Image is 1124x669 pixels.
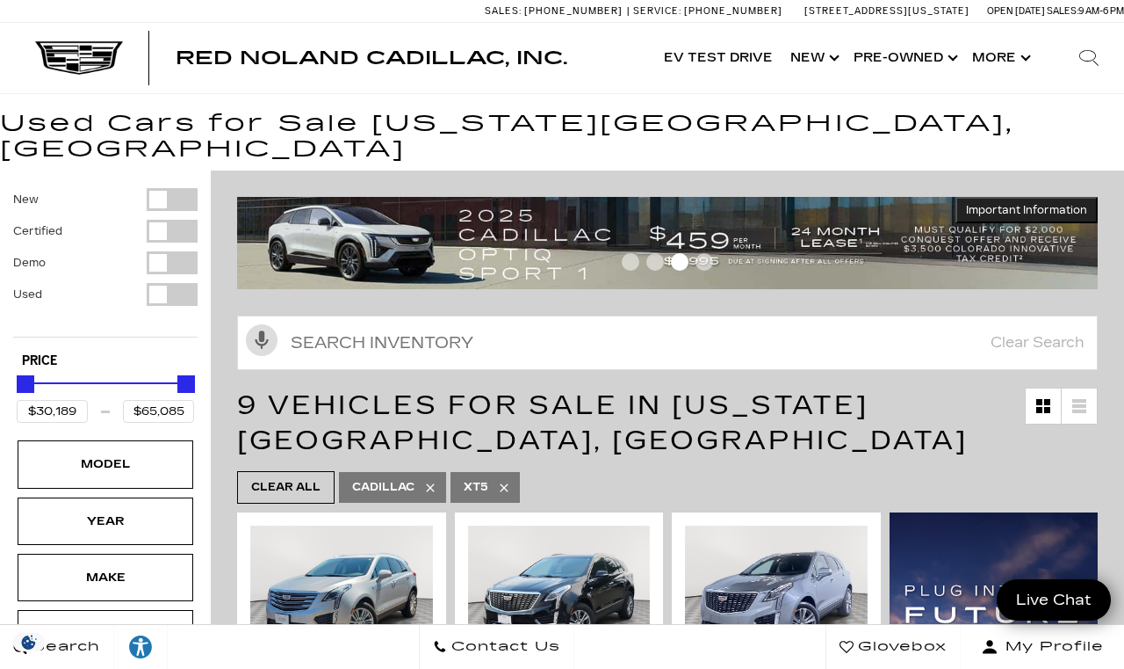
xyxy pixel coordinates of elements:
a: Live Chat [997,579,1111,621]
label: Used [13,286,42,303]
a: Service: [PHONE_NUMBER] [627,6,787,16]
div: Search [1054,23,1124,93]
span: Contact Us [447,635,560,659]
div: MileageMileage [18,610,193,658]
a: Explore your accessibility options [114,625,168,669]
a: Glovebox [825,625,961,669]
span: Open [DATE] [987,5,1045,17]
span: My Profile [998,635,1104,659]
a: Pre-Owned [845,23,963,93]
img: 2022 Cadillac XT5 Premium Luxury [468,526,651,663]
div: Year [61,512,149,531]
span: Red Noland Cadillac, Inc. [176,47,567,69]
button: More [963,23,1036,93]
label: Certified [13,222,62,240]
span: Service: [633,5,681,17]
img: Opt-Out Icon [9,633,49,651]
span: 9 AM-6 PM [1078,5,1124,17]
span: 9 Vehicles for Sale in [US_STATE][GEOGRAPHIC_DATA], [GEOGRAPHIC_DATA] [237,389,968,456]
span: Go to slide 4 [695,253,713,271]
a: New [782,23,845,93]
a: Grid View [1026,389,1061,424]
img: 2508-August-FOM-OPTIQ-Lease9 [237,197,1098,289]
img: 2018 Cadillac XT5 Premium Luxury AWD [250,526,433,663]
div: Maximum Price [177,375,195,393]
button: Important Information [955,197,1098,223]
span: Live Chat [1007,590,1100,610]
a: Contact Us [419,625,574,669]
span: Glovebox [854,635,947,659]
span: Cadillac [352,476,414,498]
a: EV Test Drive [655,23,782,93]
div: MakeMake [18,554,193,601]
div: ModelModel [18,440,193,488]
span: Sales: [1047,5,1078,17]
div: Price [17,369,194,423]
input: Maximum [123,400,194,423]
div: YearYear [18,498,193,545]
label: Demo [13,254,46,272]
span: Go to slide 3 [671,253,688,271]
span: Go to slide 2 [646,253,664,271]
img: 2025 Cadillac XT5 Premium Luxury [685,526,868,662]
span: XT5 [464,476,488,498]
label: New [13,191,39,208]
input: Search Inventory [237,316,1098,370]
div: Model [61,454,149,474]
span: Important Information [966,203,1087,217]
span: [PHONE_NUMBER] [524,5,623,17]
img: Cadillac Dark Logo with Cadillac White Text [35,41,123,75]
section: Click to Open Cookie Consent Modal [9,633,49,651]
svg: Click to toggle on voice search [246,324,277,356]
span: Go to slide 1 [622,253,639,271]
input: Minimum [17,400,88,423]
a: Red Noland Cadillac, Inc. [176,49,567,67]
a: [STREET_ADDRESS][US_STATE] [804,5,969,17]
div: Filter by Vehicle Type [13,188,198,337]
span: [PHONE_NUMBER] [684,5,782,17]
div: Explore your accessibility options [114,634,167,660]
div: Make [61,568,149,587]
span: Clear All [251,476,321,498]
h5: Price [22,353,189,369]
a: Sales: [PHONE_NUMBER] [485,6,627,16]
button: Open user profile menu [961,625,1124,669]
span: Search [27,635,100,659]
div: Minimum Price [17,375,34,393]
span: Sales: [485,5,522,17]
